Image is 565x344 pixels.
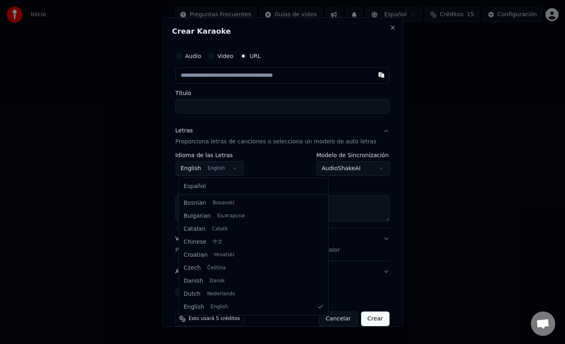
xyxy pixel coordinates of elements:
[211,303,228,310] span: English
[184,238,206,246] span: Chinese
[184,182,206,190] span: Español
[184,251,208,259] span: Croatian
[184,212,211,220] span: Bulgarian
[184,264,201,272] span: Czech
[184,290,201,298] span: Dutch
[213,199,234,206] span: Bosanski
[184,277,203,285] span: Danish
[217,212,245,219] span: Български
[184,303,204,311] span: English
[184,199,206,207] span: Bosnian
[214,251,234,258] span: Hrvatski
[213,238,223,245] span: 中文
[207,264,225,271] span: Čeština
[207,290,235,297] span: Nederlands
[210,277,225,284] span: Dansk
[212,225,227,232] span: Català
[184,225,206,233] span: Catalan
